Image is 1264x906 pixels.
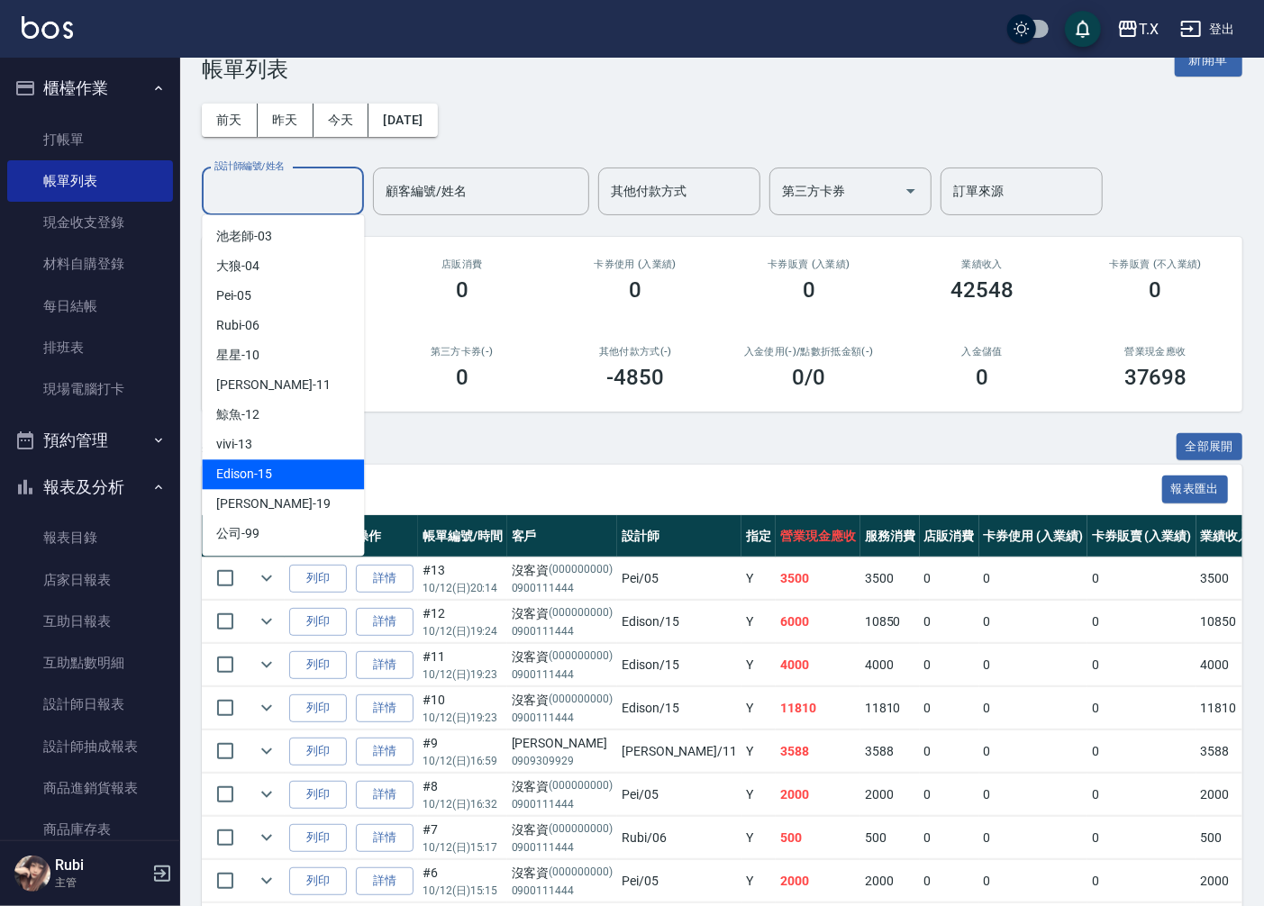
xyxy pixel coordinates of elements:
h3: 帳單列表 [202,57,288,82]
td: 11810 [860,687,920,729]
p: 0900111444 [512,710,613,726]
div: 沒客資 [512,777,613,796]
td: 11810 [1196,687,1256,729]
button: save [1065,11,1101,47]
button: 昨天 [258,104,314,137]
p: (000000000) [550,691,614,710]
td: 500 [1196,817,1256,859]
td: 2000 [776,860,860,902]
td: 3500 [860,557,920,600]
h3: 0 [1150,277,1162,303]
td: #6 [418,860,507,902]
td: #7 [418,817,507,859]
a: 打帳單 [7,119,173,160]
img: Logo [22,16,73,39]
h2: 卡券販賣 (不入業績) [1091,258,1222,270]
p: 10/12 (日) 19:24 [423,623,503,639]
td: 3500 [776,557,860,600]
span: 公司 -99 [216,524,259,543]
div: 沒客資 [512,691,613,710]
a: 店家日報表 [7,559,173,601]
th: 卡券販賣 (入業績) [1087,515,1196,557]
h3: 37698 [1124,365,1187,390]
button: expand row [253,651,280,678]
button: 列印 [289,867,347,895]
h3: 42548 [950,277,1014,303]
a: 詳情 [356,565,414,593]
p: 10/12 (日) 16:59 [423,753,503,769]
td: 0 [1087,644,1196,686]
div: 沒客資 [512,648,613,666]
p: 0900111444 [512,796,613,812]
a: 排班表 [7,327,173,368]
a: 詳情 [356,824,414,852]
td: 0 [1087,817,1196,859]
td: 0 [1087,601,1196,643]
p: 10/12 (日) 15:17 [423,839,503,856]
th: 客戶 [507,515,617,557]
a: 商品庫存表 [7,809,173,850]
td: Rubi /06 [617,817,741,859]
th: 帳單編號/時間 [418,515,507,557]
button: 前天 [202,104,258,137]
span: [PERSON_NAME] -11 [216,376,330,394]
p: 主管 [55,874,147,891]
button: 報表匯出 [1162,476,1229,503]
a: 帳單列表 [7,160,173,202]
td: 0 [920,644,979,686]
td: #12 [418,601,507,643]
button: expand row [253,867,280,894]
p: 10/12 (日) 16:32 [423,796,503,812]
div: 沒客資 [512,820,613,839]
p: (000000000) [550,777,614,796]
img: Person [14,856,50,892]
th: 操作 [351,515,418,557]
p: 10/12 (日) 20:14 [423,580,503,596]
h3: 0 [629,277,641,303]
button: 登出 [1173,13,1242,46]
td: 0 [979,817,1088,859]
td: Pei /05 [617,557,741,600]
td: #8 [418,774,507,816]
p: (000000000) [550,604,614,623]
button: Open [896,177,925,205]
td: Pei /05 [617,860,741,902]
td: Edison /15 [617,687,741,729]
p: 10/12 (日) 15:15 [423,883,503,899]
h2: 入金儲值 [917,346,1048,358]
button: expand row [253,608,280,635]
p: 0900111444 [512,666,613,683]
a: 報表目錄 [7,517,173,558]
span: vivi -13 [216,435,252,454]
p: 0909309929 [512,753,613,769]
td: 0 [979,687,1088,729]
a: 現場電腦打卡 [7,368,173,410]
td: 0 [979,774,1088,816]
td: Y [741,774,776,816]
td: Pei /05 [617,774,741,816]
span: Pei -05 [216,286,251,305]
p: 0900111444 [512,623,613,639]
a: 詳情 [356,781,414,809]
button: expand row [253,738,280,765]
button: 列印 [289,608,347,636]
a: 詳情 [356,694,414,722]
p: (000000000) [550,648,614,666]
td: Edison /15 [617,644,741,686]
td: 0 [920,860,979,902]
label: 設計師編號/姓名 [214,159,285,173]
div: 沒客資 [512,604,613,623]
td: 0 [920,817,979,859]
h3: 0 [976,365,988,390]
a: 現金收支登錄 [7,202,173,243]
span: Rubi -06 [216,316,259,335]
th: 服務消費 [860,515,920,557]
td: 0 [979,730,1088,773]
td: 4000 [860,644,920,686]
p: (000000000) [550,864,614,883]
td: 0 [920,730,979,773]
span: 星星 -10 [216,346,259,365]
button: 今天 [314,104,369,137]
td: 10850 [1196,601,1256,643]
td: Y [741,557,776,600]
